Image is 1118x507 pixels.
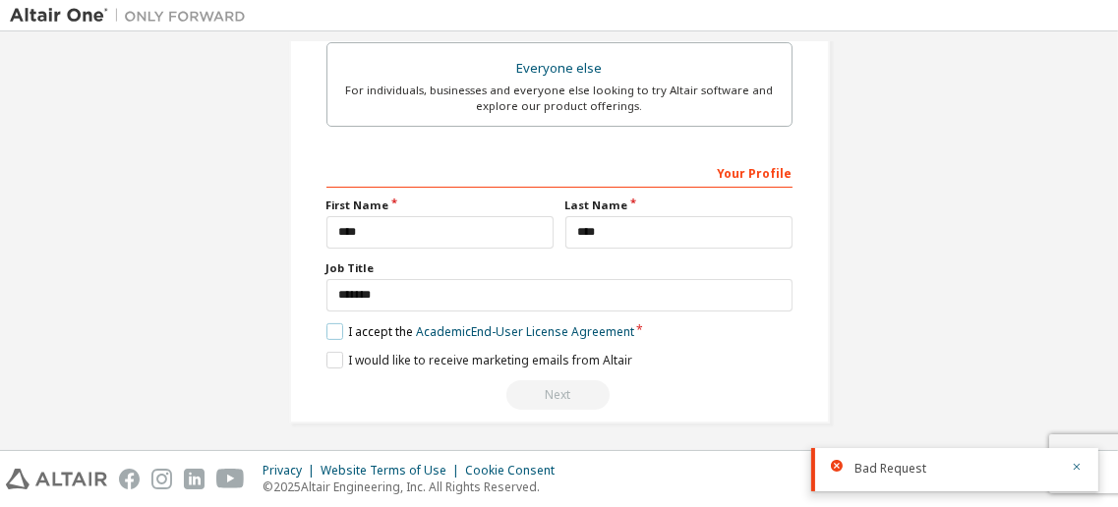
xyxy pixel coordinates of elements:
img: instagram.svg [151,469,172,489]
div: Privacy [263,463,321,479]
p: © 2025 Altair Engineering, Inc. All Rights Reserved. [263,479,566,495]
div: Your Profile [326,156,793,188]
span: Bad Request [854,461,926,477]
div: For individuals, businesses and everyone else looking to try Altair software and explore our prod... [339,83,780,114]
img: Altair One [10,6,256,26]
div: Cookie Consent [465,463,566,479]
label: I would like to receive marketing emails from Altair [326,352,632,368]
img: linkedin.svg [184,469,205,489]
img: altair_logo.svg [6,469,107,489]
img: youtube.svg [216,469,245,489]
div: Read and acccept EULA to continue [326,380,793,410]
label: Job Title [326,260,793,276]
a: Academic End-User License Agreement [416,323,634,340]
div: Website Terms of Use [321,463,465,479]
div: Everyone else [339,55,780,83]
label: Last Name [565,197,793,213]
img: facebook.svg [119,469,140,489]
label: I accept the [326,323,634,340]
label: First Name [326,197,554,213]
